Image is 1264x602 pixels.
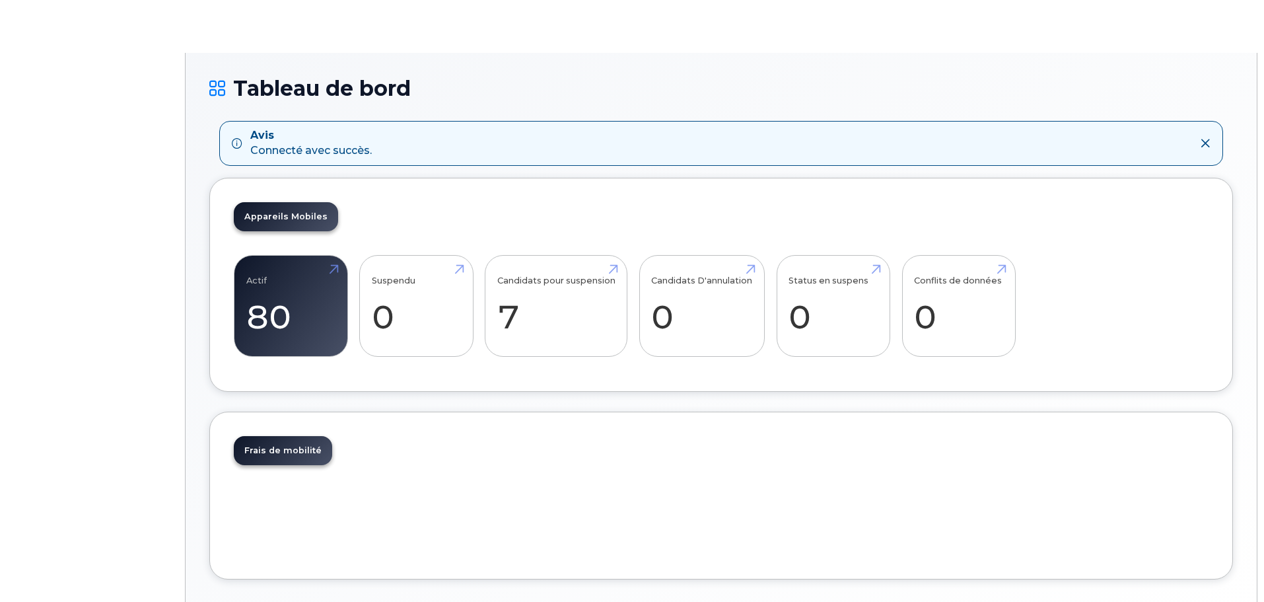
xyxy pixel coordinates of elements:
[789,262,878,350] a: Status en suspens 0
[246,262,335,350] a: Actif 80
[250,128,372,159] div: Connecté avec succès.
[372,262,461,350] a: Suspendu 0
[497,262,615,350] a: Candidats pour suspension 7
[234,436,332,465] a: Frais de mobilité
[651,262,752,350] a: Candidats D'annulation 0
[250,128,372,143] strong: Avis
[914,262,1003,350] a: Conflits de données 0
[234,202,338,231] a: Appareils Mobiles
[209,77,1233,100] h1: Tableau de bord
